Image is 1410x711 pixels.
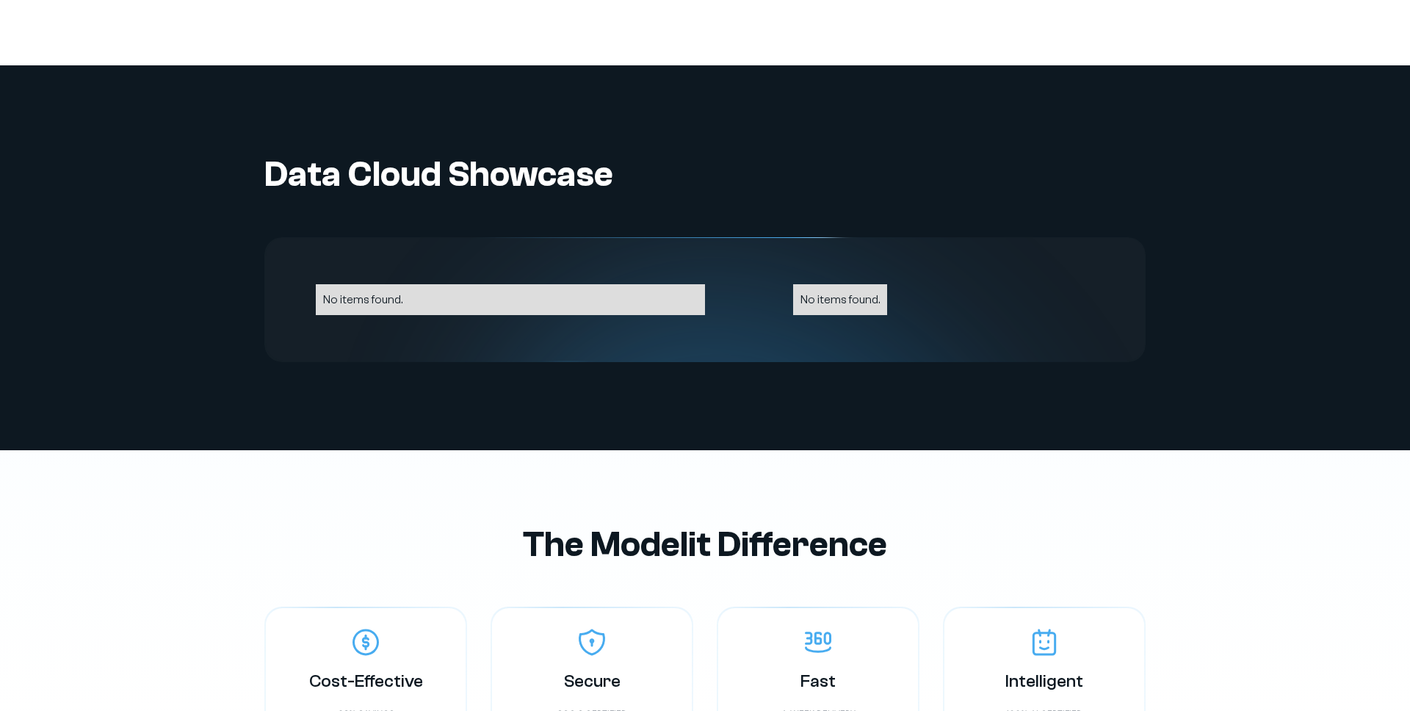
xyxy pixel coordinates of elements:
h4: Intelligent [1005,670,1083,693]
div: No items found. [800,292,880,308]
h2: Data Cloud Showcase [264,154,991,196]
div: No items found. [323,292,698,308]
h4: Fast [800,670,836,693]
h2: The Modelit Difference [250,524,1160,566]
h4: Cost-Effective [309,670,423,693]
h4: Secure [564,670,621,693]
